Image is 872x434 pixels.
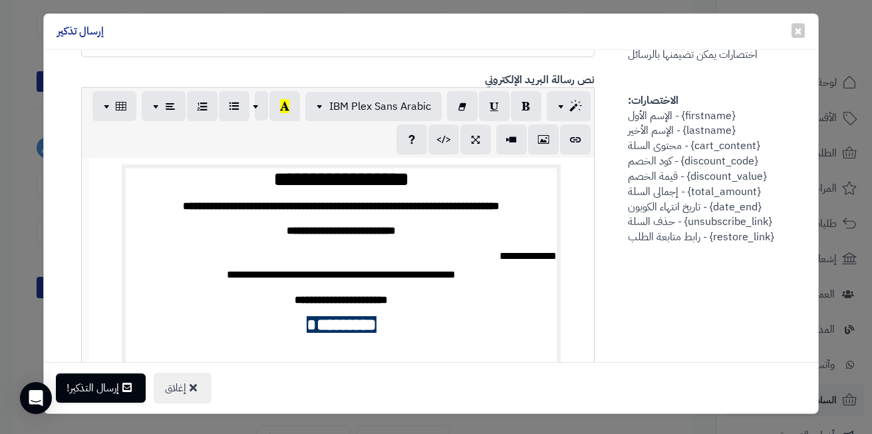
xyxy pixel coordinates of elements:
div: Open Intercom Messenger [20,382,52,414]
strong: الاختصارات: [628,93,678,108]
b: نص رسالة البريد الإلكتروني [485,72,595,88]
button: إغلاق [154,373,212,403]
span: IBM Plex Sans Arabic [329,99,431,114]
h4: إرسال تذكير [57,24,104,39]
button: إرسال التذكير! [56,373,146,403]
span: × [794,21,802,41]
